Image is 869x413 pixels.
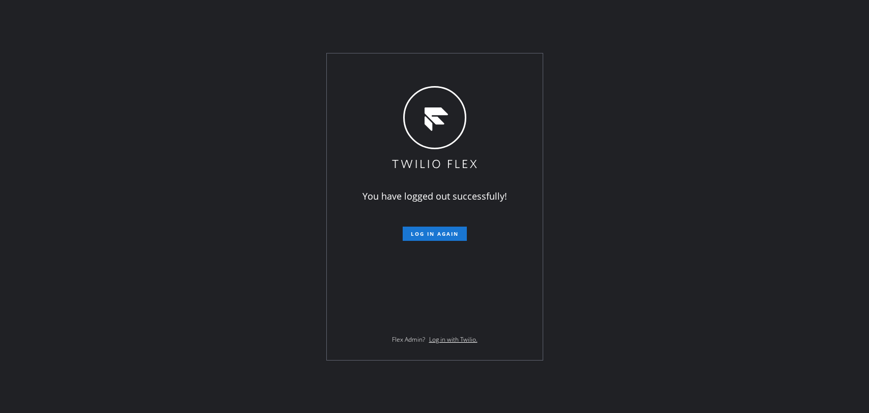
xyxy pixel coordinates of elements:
[411,230,459,237] span: Log in again
[362,190,507,202] span: You have logged out successfully!
[429,335,478,344] a: Log in with Twilio.
[392,335,425,344] span: Flex Admin?
[403,227,467,241] button: Log in again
